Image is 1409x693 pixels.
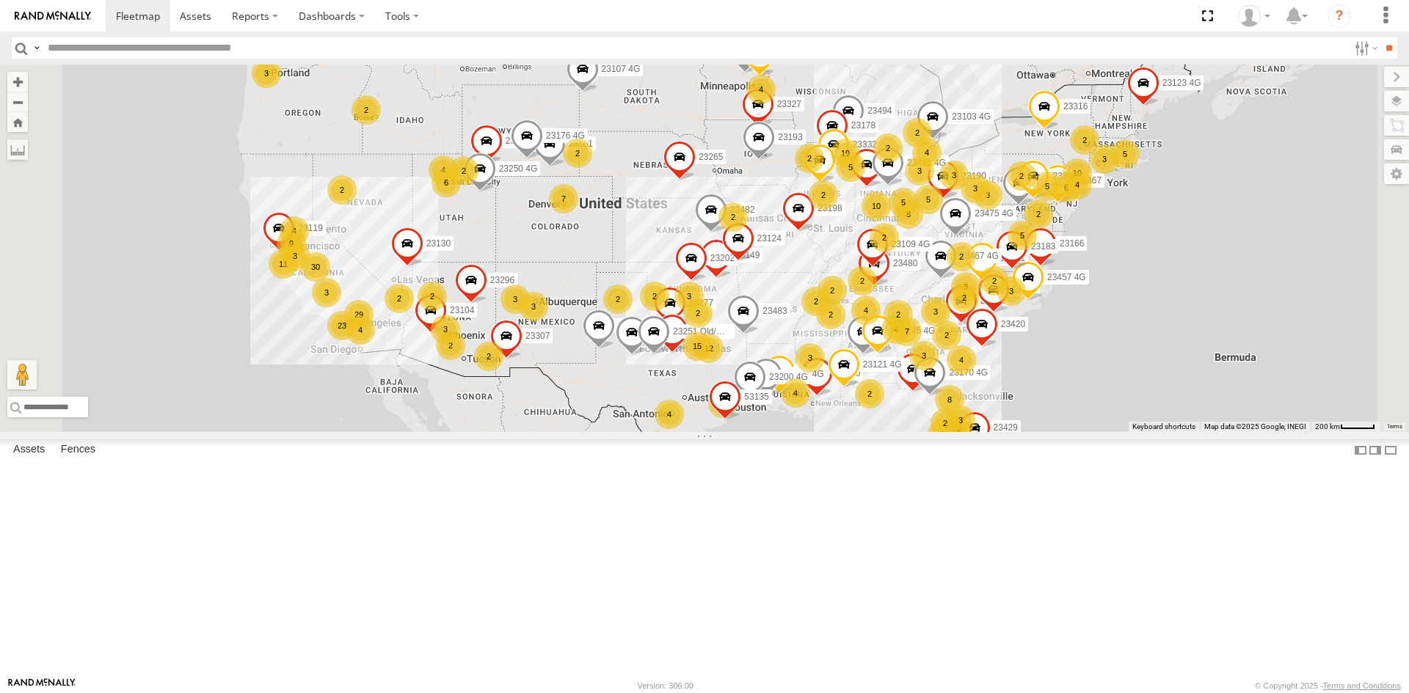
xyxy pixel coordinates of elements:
[1132,422,1195,432] button: Keyboard shortcuts
[973,180,1002,210] div: 3
[951,272,980,301] div: 3
[718,202,748,232] div: 2
[298,222,322,232] span: 23119
[436,331,465,360] div: 2
[892,239,931,249] span: 23109 4G
[851,296,881,325] div: 4
[903,118,932,147] div: 2
[950,283,979,312] div: 2
[1349,37,1380,59] label: Search Filter Options
[327,175,357,205] div: 2
[1255,681,1401,690] div: © Copyright 2025 -
[939,161,969,190] div: 3
[280,216,309,246] div: 4
[778,132,802,142] span: 23193
[1033,172,1062,201] div: 5
[499,164,538,174] span: 23250 4G
[638,681,693,690] div: Version: 306.00
[889,188,918,217] div: 5
[31,37,43,59] label: Search Query
[312,278,341,307] div: 3
[429,155,458,185] div: 4
[1031,241,1055,252] span: 23183
[1001,319,1025,329] span: 23420
[252,59,281,88] div: 3
[346,315,375,345] div: 4
[1052,173,1081,202] div: 6
[450,305,474,315] span: 23104
[563,139,592,168] div: 2
[500,285,530,314] div: 3
[831,139,860,168] div: 19
[301,252,330,282] div: 30
[490,275,514,285] span: 23296
[6,440,52,461] label: Assets
[1047,272,1086,282] span: 23457 4G
[327,311,357,340] div: 23
[694,334,724,363] div: 12
[994,422,1018,433] span: 23429
[277,229,306,258] div: 9
[744,392,768,402] span: 53135
[683,298,713,328] div: 2
[928,419,957,449] div: 6
[1052,171,1077,181] span: 23306
[863,359,902,370] span: 23121 4G
[15,11,91,21] img: rand-logo.svg
[602,64,641,74] span: 23107 4G
[449,156,478,186] div: 2
[432,168,461,197] div: 6
[1162,78,1201,88] span: 23123 4G
[795,343,825,373] div: 3
[674,282,704,311] div: 3
[7,92,28,112] button: Zoom out
[1315,422,1340,430] span: 200 km
[1007,161,1036,191] div: 2
[801,287,831,316] div: 2
[1008,221,1037,250] div: 5
[962,171,986,181] span: 23190
[7,139,28,160] label: Measure
[7,360,37,389] button: Drag Pegman onto the map to open Street View
[816,300,845,329] div: 2
[853,139,877,149] span: 23332
[1090,144,1119,174] div: 3
[762,306,787,316] span: 23483
[914,185,943,214] div: 5
[506,135,530,145] span: 23282
[710,253,735,263] span: 23202
[909,341,939,370] div: 3
[921,297,950,326] div: 3
[746,75,776,104] div: 4
[952,111,991,121] span: 23103 4G
[8,678,76,693] a: Visit our Website
[525,331,550,341] span: 23307
[1063,101,1088,111] span: 23316
[54,440,103,461] label: Fences
[269,249,298,279] div: 11
[474,342,503,371] div: 2
[1233,5,1275,27] div: Puma Singh
[1353,439,1368,461] label: Dock Summary Table to the Left
[344,300,374,329] div: 29
[905,156,934,186] div: 3
[947,345,976,375] div: 4
[961,174,990,203] div: 3
[655,400,684,429] div: 4
[785,369,824,379] span: 23470 4G
[549,184,578,213] div: 7
[1328,4,1351,28] i: ?
[997,276,1026,306] div: 3
[7,112,28,132] button: Zoom Home
[946,406,975,435] div: 3
[640,282,669,311] div: 2
[848,266,877,296] div: 2
[947,242,976,271] div: 2
[855,379,884,408] div: 2
[862,191,891,221] div: 10
[682,331,712,361] div: 15
[867,106,892,116] span: 23494
[546,130,585,140] span: 23176 4G
[980,266,1009,296] div: 2
[1204,422,1306,430] span: Map data ©2025 Google, INEGI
